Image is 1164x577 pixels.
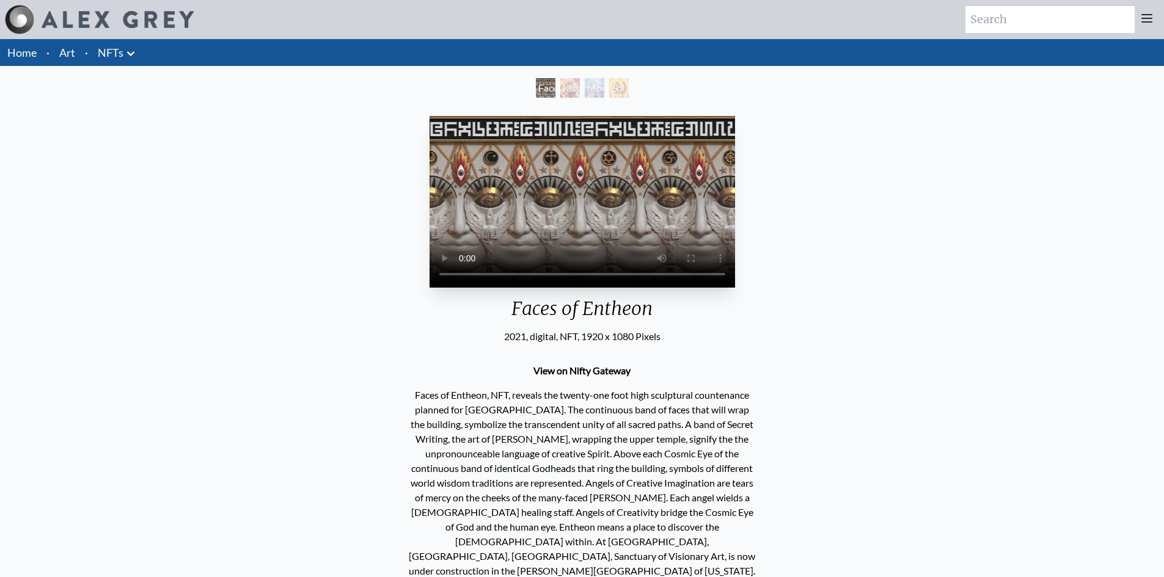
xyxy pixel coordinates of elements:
[965,6,1135,33] input: Search
[42,39,54,66] li: ·
[609,78,629,98] div: Sol Invictus
[80,39,93,66] li: ·
[430,297,735,329] div: Faces of Entheon
[98,44,123,61] a: NFTs
[533,365,631,376] a: View on Nifty Gateway
[430,329,735,344] div: 2021, digital, NFT, 1920 x 1080 Pixels
[7,46,37,59] a: Home
[536,78,555,98] div: Faces of Entheon
[59,44,75,61] a: Art
[585,78,604,98] div: Monochord
[430,116,735,288] video: Your browser does not support the video tag.
[560,78,580,98] div: Kissing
